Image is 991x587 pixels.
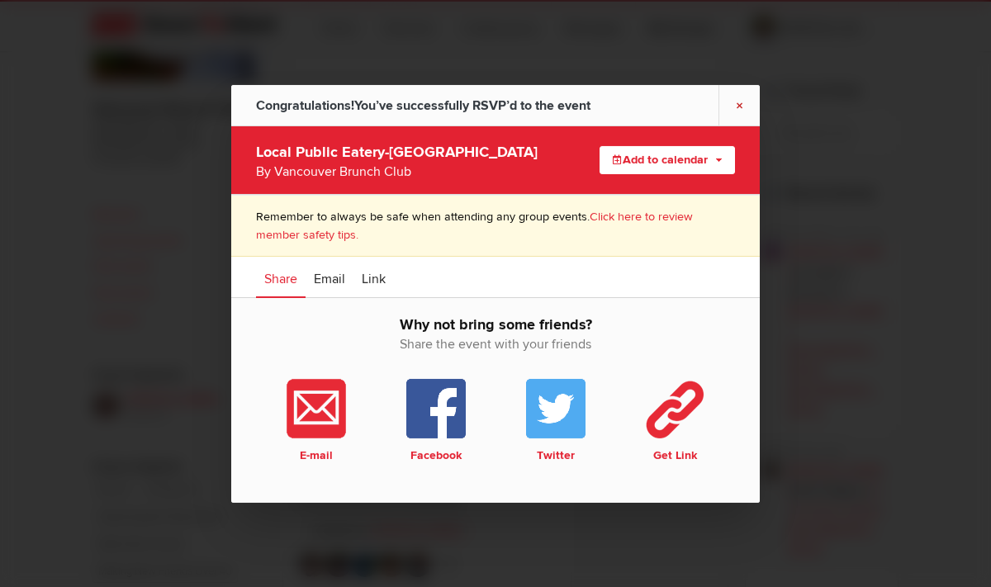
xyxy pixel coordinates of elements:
[379,448,492,463] b: Facebook
[256,315,735,371] h2: Why not bring some friends?
[306,257,353,298] a: Email
[362,271,386,287] span: Link
[376,379,495,463] a: Facebook
[256,379,376,463] a: E-mail
[256,207,735,243] p: Remember to always be safe when attending any group events.
[353,257,394,298] a: Link
[718,84,760,125] a: ×
[256,209,693,241] a: Click here to review member safety tips.
[615,379,735,463] a: Get Link
[314,271,345,287] span: Email
[600,145,735,173] button: Add to calendar
[264,271,297,287] span: Share
[256,84,590,125] div: You’ve successfully RSVP’d to the event
[256,138,543,181] div: Local Public Eatery-[GEOGRAPHIC_DATA]
[499,448,612,463] b: Twitter
[495,379,615,463] a: Twitter
[619,448,732,463] b: Get Link
[256,97,354,113] span: Congratulations!
[256,257,306,298] a: Share
[259,448,372,463] b: E-mail
[256,161,543,181] div: By Vancouver Brunch Club
[256,334,735,354] span: Share the event with your friends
